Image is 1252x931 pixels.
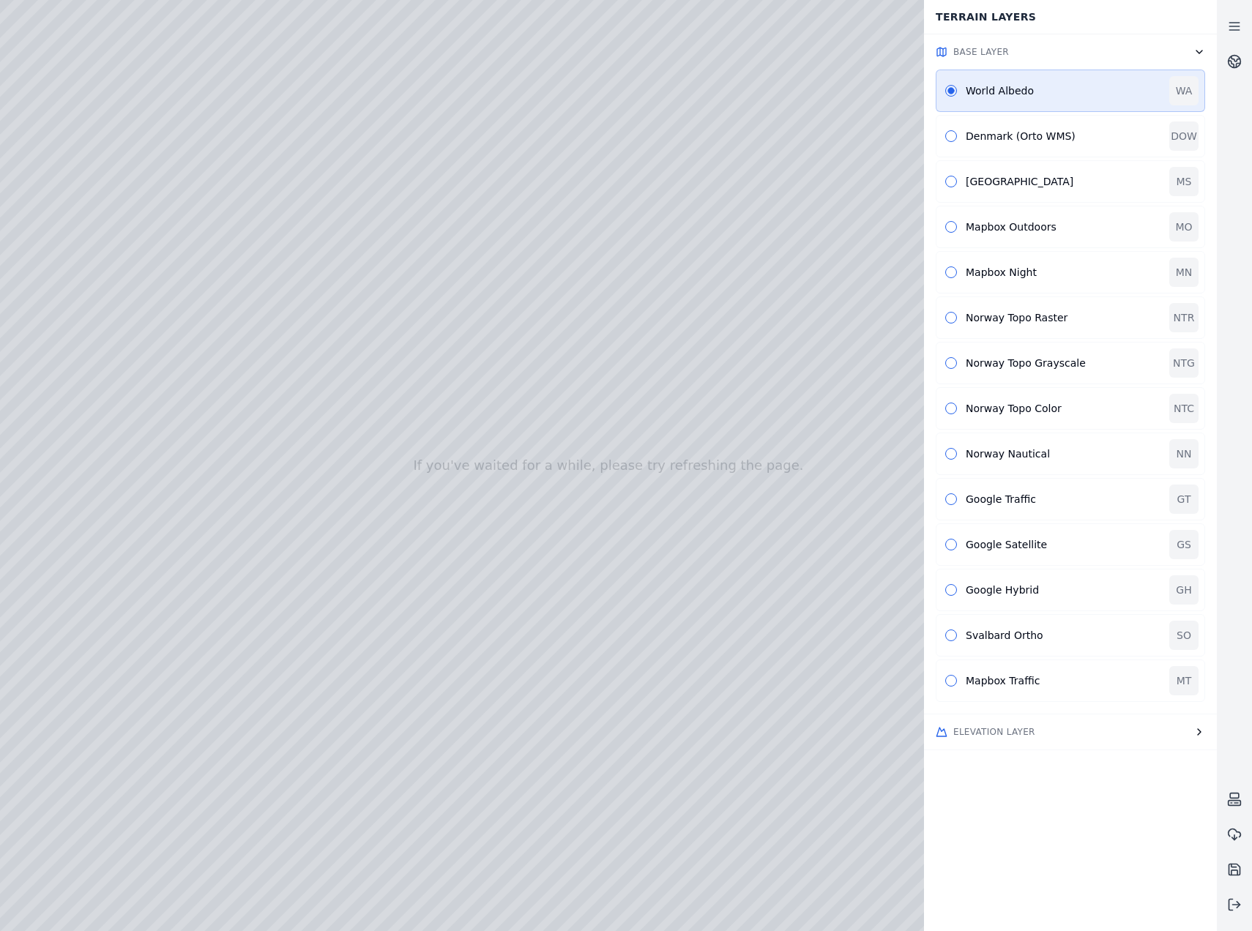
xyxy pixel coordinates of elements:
[966,583,1160,597] div: Google Hybrid
[1169,621,1199,650] div: SO
[966,129,1160,143] div: Denmark (Orto WMS)
[927,3,1214,31] div: Terrain Layers
[966,310,1160,325] div: Norway Topo Raster
[1169,258,1199,287] div: MN
[966,174,1160,189] div: [GEOGRAPHIC_DATA]
[1169,76,1199,105] div: WA
[966,446,1160,461] div: Norway Nautical
[966,83,1160,98] div: World Albedo
[1169,530,1199,559] div: GS
[1169,575,1199,605] div: GH
[966,628,1160,643] div: Svalbard Ortho
[1169,439,1199,468] div: NN
[966,356,1160,370] div: Norway Topo Grayscale
[966,492,1160,506] div: Google Traffic
[953,726,1035,738] span: Elevation Layer
[1169,212,1199,242] div: MO
[1169,121,1199,151] div: DOW
[1169,485,1199,514] div: GT
[966,220,1160,234] div: Mapbox Outdoors
[1169,394,1199,423] div: NTC
[1169,666,1199,695] div: MT
[924,34,1217,70] button: Base Layer
[966,401,1160,416] div: Norway Topo Color
[966,265,1160,280] div: Mapbox Night
[953,46,1009,58] span: Base Layer
[966,673,1160,688] div: Mapbox Traffic
[1169,303,1199,332] div: NTR
[924,714,1217,749] button: Elevation Layer
[1169,167,1199,196] div: MS
[1169,348,1199,378] div: NTG
[966,537,1160,552] div: Google Satellite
